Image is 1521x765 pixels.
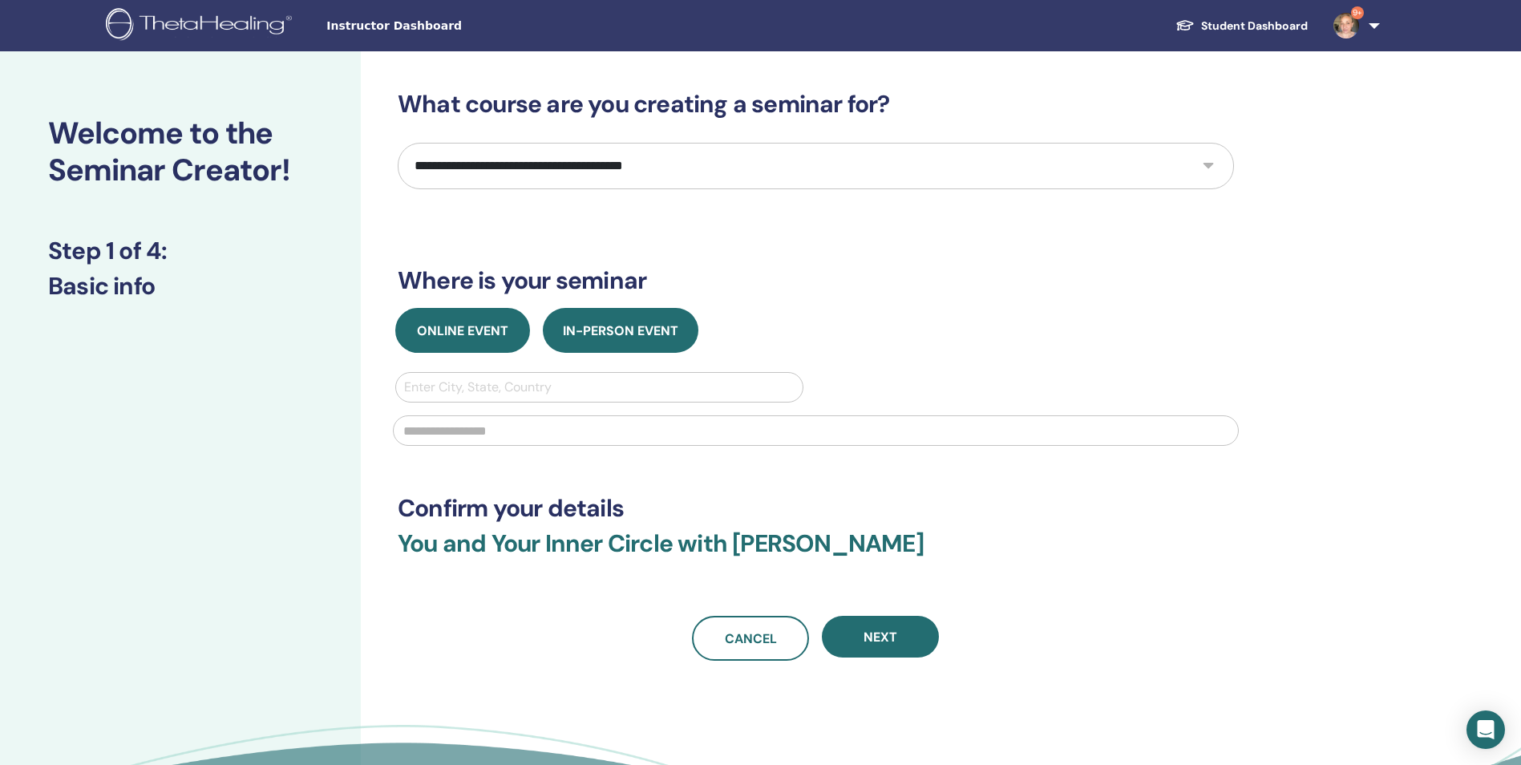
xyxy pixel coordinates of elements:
div: Open Intercom Messenger [1466,710,1505,749]
h3: Confirm your details [398,494,1234,523]
span: 9+ [1351,6,1364,19]
button: In-Person Event [543,308,698,353]
img: graduation-cap-white.svg [1175,18,1195,32]
h2: Welcome to the Seminar Creator! [48,115,313,188]
span: Cancel [725,630,777,647]
button: Online Event [395,308,530,353]
span: Next [864,629,897,646]
h3: You and Your Inner Circle with [PERSON_NAME] [398,529,1234,577]
a: Student Dashboard [1163,11,1321,41]
img: logo.png [106,8,297,44]
h3: Where is your seminar [398,266,1234,295]
img: default.jpg [1333,13,1359,38]
span: Instructor Dashboard [326,18,567,34]
span: In-Person Event [563,322,678,339]
h3: Step 1 of 4 : [48,237,313,265]
button: Next [822,616,939,658]
a: Cancel [692,616,809,661]
h3: Basic info [48,272,313,301]
h3: What course are you creating a seminar for? [398,90,1234,119]
span: Online Event [417,322,508,339]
